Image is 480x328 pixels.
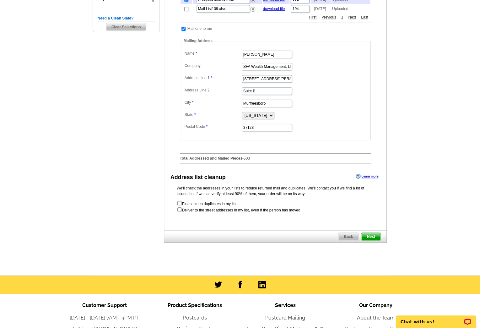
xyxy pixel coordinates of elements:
[339,14,345,20] a: 1
[332,4,370,13] td: Uploaded
[185,124,241,129] label: Postal Code
[183,315,207,321] a: Postcards
[275,302,296,308] span: Services
[356,174,378,179] a: Learn more
[392,308,480,328] iframe: LiveChat chat widget
[311,4,331,13] td: [DATE]
[359,14,370,20] a: Last
[185,112,241,118] label: State
[82,302,127,308] span: Customer Support
[98,15,155,21] h5: Need a Clean Slate?
[185,51,241,56] label: Name
[307,14,318,20] a: First
[359,302,392,308] span: Our Company
[59,314,150,322] li: [DATE] - [DATE] 7AM - 4PM PT
[361,233,380,240] span: Next
[338,233,358,240] span: Back
[244,156,250,161] span: 503
[347,14,358,20] a: Next
[185,75,241,81] label: Address Line 1
[265,315,305,321] a: Postcard Mailing
[170,173,226,182] div: Address list cleanup
[177,185,374,197] p: We’ll check the addresses in your lists to reduce returned mail and duplicates. We’ll contact you...
[185,100,241,105] label: City
[180,156,242,161] strong: Total Addressed and Mailed Pieces
[177,200,374,213] form: Please keep duplicates in my list Deliver to the street addresses in my list, even if the person ...
[263,7,285,11] a: download file
[168,302,222,308] span: Product Specifications
[187,25,213,32] td: Mail one to me
[357,315,395,321] a: About the Team
[106,23,146,31] span: Clear Selections
[251,7,255,12] img: delete.png
[338,232,359,241] a: Back
[185,63,241,68] label: Company
[251,6,255,10] a: Remove this list
[320,14,338,20] a: Previous
[183,38,213,44] legend: Mailing Address
[185,87,241,93] label: Address Line 2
